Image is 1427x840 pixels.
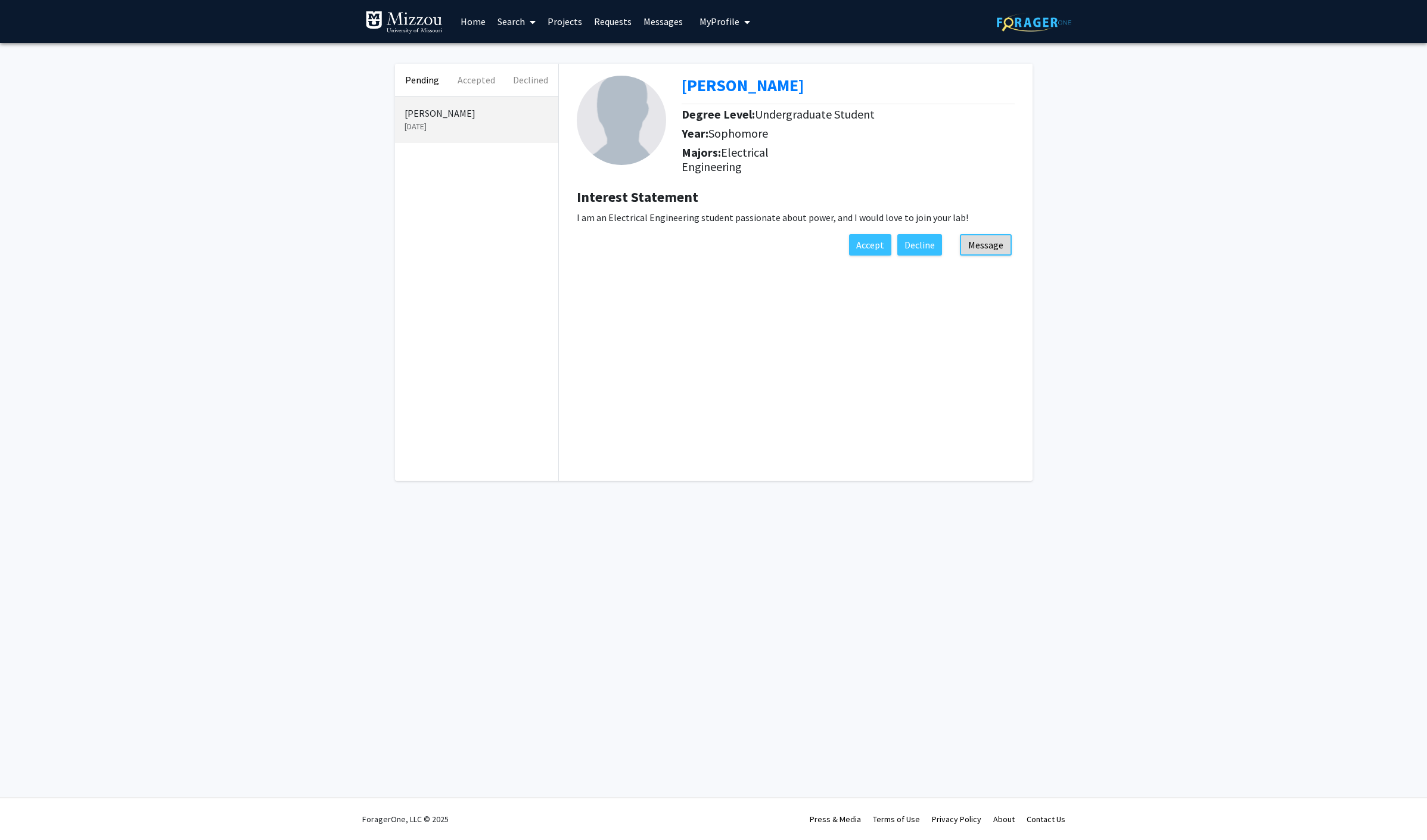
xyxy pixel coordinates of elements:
[455,1,492,42] a: Home
[810,814,861,825] a: Press & Media
[708,126,768,141] span: Sophomore
[682,126,708,141] b: Year:
[577,188,698,206] b: Interest Statement
[932,814,981,825] a: Privacy Policy
[873,814,920,825] a: Terms of Use
[897,234,942,256] button: Decline
[1027,814,1065,825] a: Contact Us
[682,74,804,96] b: [PERSON_NAME]
[577,210,1015,225] p: I am an Electrical Engineering student passionate about power, and I would love to join your lab!
[960,234,1012,256] button: Message
[542,1,588,42] a: Projects
[699,15,739,27] span: My Profile
[682,74,804,96] a: Opens in a new tab
[405,106,549,120] p: [PERSON_NAME]
[362,798,449,840] div: ForagerOne, LLC © 2025
[993,814,1015,825] a: About
[449,64,503,96] button: Accepted
[682,107,755,122] b: Degree Level:
[849,234,891,256] button: Accept
[365,11,443,35] img: University of Missouri Logo
[682,145,721,160] b: Majors:
[997,13,1071,32] img: ForagerOne Logo
[492,1,542,42] a: Search
[588,1,638,42] a: Requests
[638,1,689,42] a: Messages
[395,64,449,96] button: Pending
[503,64,558,96] button: Declined
[9,786,51,831] iframe: Chat
[682,145,769,174] span: Electrical Engineering
[755,107,875,122] span: Undergraduate Student
[405,120,549,133] p: [DATE]
[577,76,666,165] img: Profile Picture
